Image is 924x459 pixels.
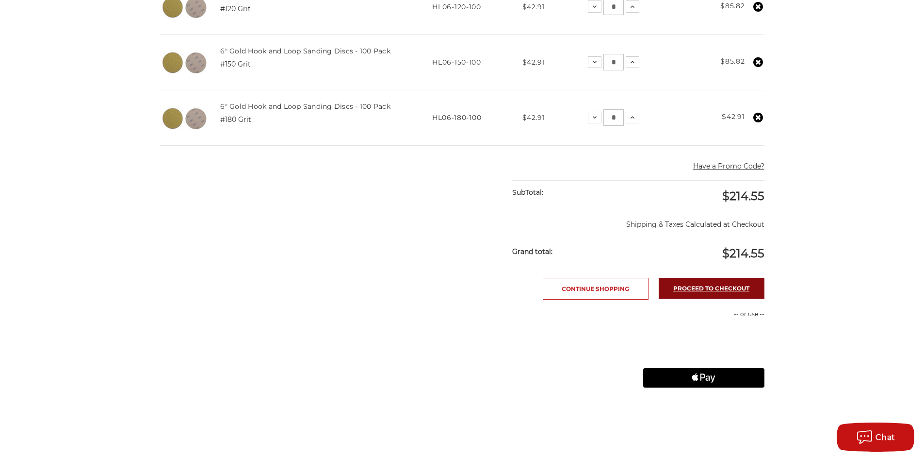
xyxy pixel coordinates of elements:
span: HL06-150-100 [432,58,481,67]
img: 6" inch hook & loop disc [160,38,209,86]
button: Chat [837,423,914,452]
span: Chat [875,433,895,442]
p: Shipping & Taxes Calculated at Checkout [512,212,764,230]
dd: #120 Grit [220,4,251,14]
a: 6" Gold Hook and Loop Sanding Discs - 100 Pack [220,102,390,111]
span: HL06-180-100 [432,113,481,122]
span: $214.55 [722,189,764,203]
span: $214.55 [722,246,764,260]
input: 6" Gold Hook and Loop Sanding Discs - 100 Pack Quantity: [603,109,624,126]
dd: #150 Grit [220,59,251,69]
img: 6" inch hook & loop disc [160,94,209,142]
span: $42.91 [522,113,545,122]
strong: $85.82 [720,1,745,10]
input: 6" Gold Hook and Loop Sanding Discs - 100 Pack Quantity: [603,54,624,70]
strong: $42.91 [722,112,745,121]
span: $42.91 [522,58,545,67]
strong: Grand total: [512,247,552,256]
iframe: PayPal-paylater [643,344,764,363]
a: Continue Shopping [543,278,648,300]
button: Have a Promo Code? [693,161,764,171]
span: HL06-120-100 [432,2,481,11]
a: 6" Gold Hook and Loop Sanding Discs - 100 Pack [220,47,390,55]
strong: $85.82 [720,57,745,66]
div: SubTotal: [512,181,638,204]
span: $42.91 [522,2,545,11]
a: Proceed to checkout [659,278,764,299]
p: -- or use -- [643,310,764,319]
dd: #180 Grit [220,115,251,125]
